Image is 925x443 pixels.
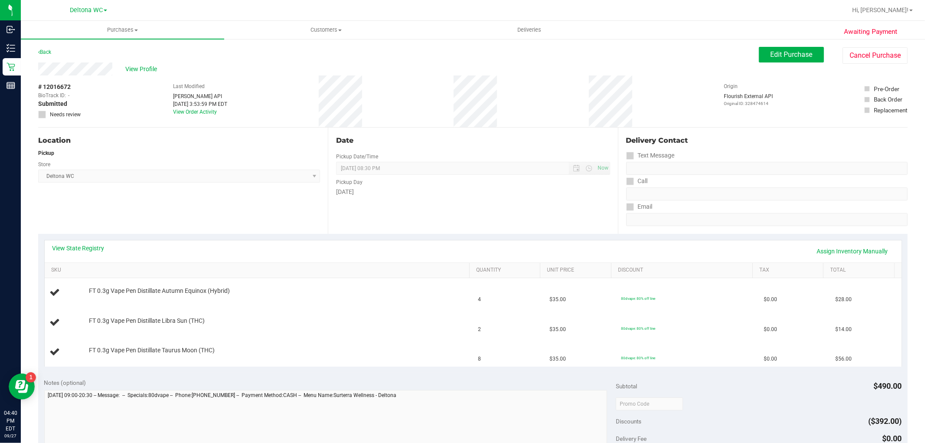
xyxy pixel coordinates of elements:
[616,383,637,390] span: Subtotal
[50,111,81,118] span: Needs review
[7,44,15,53] inline-svg: Inventory
[771,50,813,59] span: Edit Purchase
[874,95,902,104] div: Back Order
[38,99,67,108] span: Submitted
[506,26,553,34] span: Deliveries
[478,295,481,304] span: 4
[89,346,215,354] span: FT 0.3g Vape Pen Distillate Taurus Moon (THC)
[9,374,35,400] iframe: Resource center
[626,187,908,200] input: Format: (999) 999-9999
[616,397,683,410] input: Promo Code
[549,325,566,334] span: $35.00
[336,153,378,161] label: Pickup Date/Time
[38,150,54,156] strong: Pickup
[7,62,15,71] inline-svg: Retail
[38,135,320,146] div: Location
[89,287,230,295] span: FT 0.3g Vape Pen Distillate Autumn Equinox (Hybrid)
[843,47,908,64] button: Cancel Purchase
[626,149,675,162] label: Text Message
[44,379,86,386] span: Notes (optional)
[52,244,105,253] a: View State Registry
[478,325,481,334] span: 2
[616,435,647,442] span: Delivery Fee
[874,85,899,93] div: Pre-Order
[835,295,852,304] span: $28.00
[476,267,537,274] a: Quantity
[336,178,363,186] label: Pickup Day
[616,413,641,429] span: Discounts
[4,433,17,439] p: 09/27
[852,7,909,13] span: Hi, [PERSON_NAME]!
[759,47,824,62] button: Edit Purchase
[830,267,891,274] a: Total
[21,21,224,39] a: Purchases
[125,65,160,74] span: View Profile
[173,109,217,115] a: View Order Activity
[70,7,103,14] span: Deltona WC
[549,355,566,363] span: $35.00
[764,295,777,304] span: $0.00
[173,92,227,100] div: [PERSON_NAME] API
[764,325,777,334] span: $0.00
[869,417,902,426] span: ($392.00)
[173,82,205,90] label: Last Modified
[38,49,51,55] a: Back
[724,100,773,107] p: Original ID: 328474614
[38,92,66,99] span: BioTrack ID:
[547,267,608,274] a: Unit Price
[835,325,852,334] span: $14.00
[4,409,17,433] p: 04:40 PM EDT
[478,355,481,363] span: 8
[618,267,749,274] a: Discount
[626,135,908,146] div: Delivery Contact
[724,92,773,107] div: Flourish External API
[549,295,566,304] span: $35.00
[759,267,820,274] a: Tax
[7,81,15,90] inline-svg: Reports
[811,244,894,259] a: Assign Inventory Manually
[724,82,738,90] label: Origin
[626,200,653,213] label: Email
[428,21,631,39] a: Deliveries
[89,317,205,325] span: FT 0.3g Vape Pen Distillate Libra Sun (THC)
[51,267,466,274] a: SKU
[21,26,224,34] span: Purchases
[835,355,852,363] span: $56.00
[224,21,428,39] a: Customers
[38,161,50,168] label: Store
[883,434,902,443] span: $0.00
[874,106,907,115] div: Replacement
[621,296,655,301] span: 80dvape: 80% off line
[621,326,655,331] span: 80dvape: 80% off line
[764,355,777,363] span: $0.00
[626,162,908,175] input: Format: (999) 999-9999
[336,187,610,197] div: [DATE]
[38,82,71,92] span: # 12016672
[7,25,15,34] inline-svg: Inbound
[874,381,902,390] span: $490.00
[173,100,227,108] div: [DATE] 3:53:59 PM EDT
[626,175,648,187] label: Call
[225,26,427,34] span: Customers
[844,27,897,37] span: Awaiting Payment
[621,356,655,360] span: 80dvape: 80% off line
[336,135,610,146] div: Date
[68,92,69,99] span: -
[26,372,36,383] iframe: Resource center unread badge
